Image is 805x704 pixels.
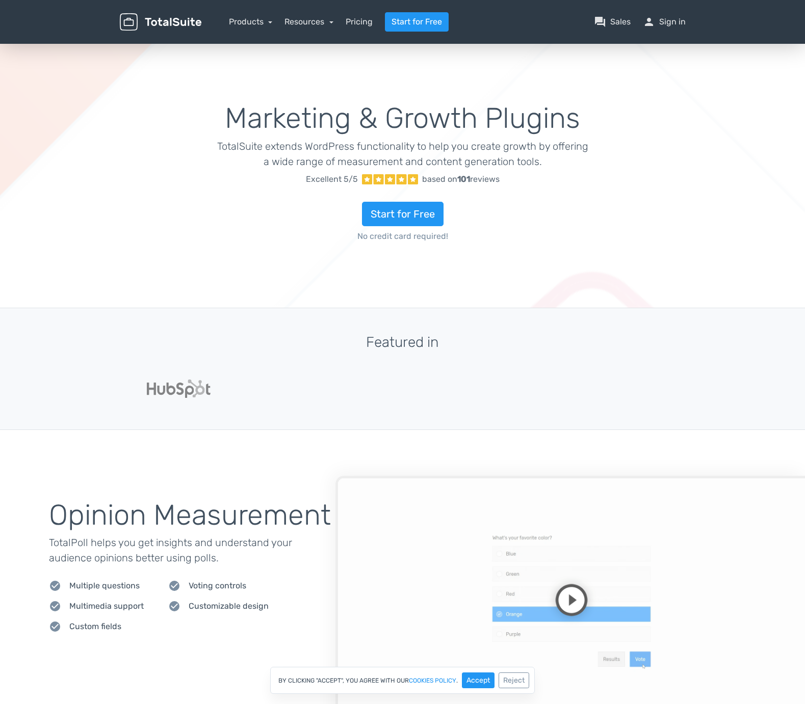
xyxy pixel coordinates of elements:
strong: 101 [457,174,470,184]
img: Hubspot [147,380,211,398]
span: Multiple questions [69,580,140,592]
img: TotalSuite for WordPress [120,13,201,31]
span: Multimedia support [69,600,144,612]
h2: Opinion Measurement [49,500,335,531]
a: question_answerSales [594,16,631,28]
span: question_answer [594,16,606,28]
span: check_circle [168,600,180,612]
button: Reject [499,672,529,688]
p: TotalPoll helps you get insights and understand your audience opinions better using polls. [49,535,335,565]
a: cookies policy [409,678,456,684]
a: Resources [284,17,333,26]
button: Accept [462,672,495,688]
span: Voting controls [189,580,246,592]
a: personSign in [643,16,686,28]
span: No credit card required! [217,230,588,242]
a: Start for Free [385,12,449,32]
span: check_circle [49,580,61,592]
h3: Featured in [120,335,686,350]
h1: Marketing & Growth Plugins [217,103,588,134]
span: Customizable design [189,600,269,612]
div: based on reviews [422,173,500,185]
a: Pricing [346,16,373,28]
a: Products [229,17,273,26]
a: Excellent 5/5 based on101reviews [217,169,588,189]
span: Custom fields [69,620,121,633]
div: By clicking "Accept", you agree with our . [270,667,535,694]
span: check_circle [49,620,61,633]
p: TotalSuite extends WordPress functionality to help you create growth by offering a wide range of ... [217,139,588,169]
span: check_circle [168,580,180,592]
span: person [643,16,655,28]
a: Start for Free [362,202,444,226]
span: Excellent 5/5 [306,173,358,185]
span: check_circle [49,600,61,612]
